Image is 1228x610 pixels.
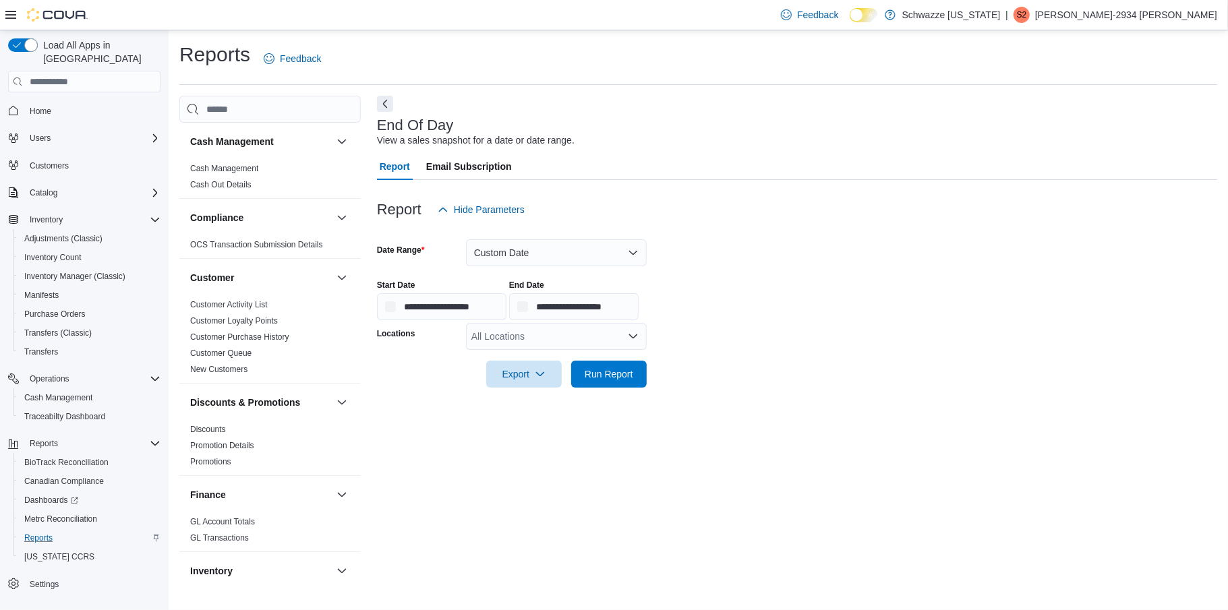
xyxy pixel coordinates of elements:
[377,293,506,320] input: Press the down key to open a popover containing a calendar.
[190,271,331,284] button: Customer
[179,160,361,198] div: Cash Management
[334,133,350,150] button: Cash Management
[426,153,512,180] span: Email Subscription
[13,491,166,510] a: Dashboards
[13,407,166,426] button: Traceabilty Dashboard
[190,300,268,309] a: Customer Activity List
[13,229,166,248] button: Adjustments (Classic)
[19,306,91,322] a: Purchase Orders
[24,185,63,201] button: Catalog
[179,514,361,551] div: Finance
[190,135,331,148] button: Cash Management
[24,130,56,146] button: Users
[24,252,82,263] span: Inventory Count
[190,211,243,224] h3: Compliance
[377,245,425,255] label: Date Range
[24,271,125,282] span: Inventory Manager (Classic)
[190,315,278,326] span: Customer Loyalty Points
[258,45,326,72] a: Feedback
[13,248,166,267] button: Inventory Count
[280,52,321,65] span: Feedback
[13,342,166,361] button: Transfers
[509,280,544,291] label: End Date
[24,158,74,174] a: Customers
[334,563,350,579] button: Inventory
[486,361,562,388] button: Export
[13,547,166,566] button: [US_STATE] CCRS
[30,160,69,171] span: Customers
[19,344,63,360] a: Transfers
[13,305,166,324] button: Purchase Orders
[19,454,160,470] span: BioTrack Reconciliation
[24,476,104,487] span: Canadian Compliance
[585,367,633,381] span: Run Report
[377,133,575,148] div: View a sales snapshot for a date or date range.
[19,473,109,489] a: Canadian Compliance
[466,239,647,266] button: Custom Date
[190,396,331,409] button: Discounts & Promotions
[3,434,166,453] button: Reports
[3,210,166,229] button: Inventory
[190,163,258,174] span: Cash Management
[1005,7,1008,23] p: |
[377,202,421,218] h3: Report
[24,435,160,452] span: Reports
[190,517,255,526] a: GL Account Totals
[19,549,160,565] span: Washington CCRS
[3,369,166,388] button: Operations
[850,22,850,23] span: Dark Mode
[494,361,554,388] span: Export
[190,348,252,358] a: Customer Queue
[19,511,160,527] span: Metrc Reconciliation
[19,231,160,247] span: Adjustments (Classic)
[24,532,53,543] span: Reports
[432,196,530,223] button: Hide Parameters
[24,233,103,244] span: Adjustments (Classic)
[19,268,131,284] a: Inventory Manager (Classic)
[19,287,64,303] a: Manifests
[3,100,166,120] button: Home
[334,270,350,286] button: Customer
[377,96,393,112] button: Next
[24,411,105,422] span: Traceabilty Dashboard
[797,8,838,22] span: Feedback
[190,179,252,190] span: Cash Out Details
[190,424,226,435] span: Discounts
[30,214,63,225] span: Inventory
[190,488,226,501] h3: Finance
[380,153,410,180] span: Report
[30,438,58,449] span: Reports
[13,324,166,342] button: Transfers (Classic)
[190,441,254,450] a: Promotion Details
[13,286,166,305] button: Manifests
[24,392,92,403] span: Cash Management
[24,212,68,228] button: Inventory
[3,129,166,148] button: Users
[19,287,160,303] span: Manifests
[19,344,160,360] span: Transfers
[24,346,58,357] span: Transfers
[509,293,639,320] input: Press the down key to open a popover containing a calendar.
[3,574,166,594] button: Settings
[377,117,454,133] h3: End Of Day
[19,231,108,247] a: Adjustments (Classic)
[190,316,278,326] a: Customer Loyalty Points
[571,361,647,388] button: Run Report
[190,211,331,224] button: Compliance
[30,133,51,144] span: Users
[19,454,114,470] a: BioTrack Reconciliation
[24,371,75,387] button: Operations
[1035,7,1217,23] p: [PERSON_NAME]-2934 [PERSON_NAME]
[19,511,103,527] a: Metrc Reconciliation
[190,456,231,467] span: Promotions
[190,564,331,578] button: Inventory
[190,239,323,250] span: OCS Transaction Submission Details
[24,576,64,592] a: Settings
[190,396,300,409] h3: Discounts & Promotions
[190,516,255,527] span: GL Account Totals
[24,212,160,228] span: Inventory
[19,268,160,284] span: Inventory Manager (Classic)
[190,364,247,375] span: New Customers
[24,309,86,319] span: Purchase Orders
[24,371,160,387] span: Operations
